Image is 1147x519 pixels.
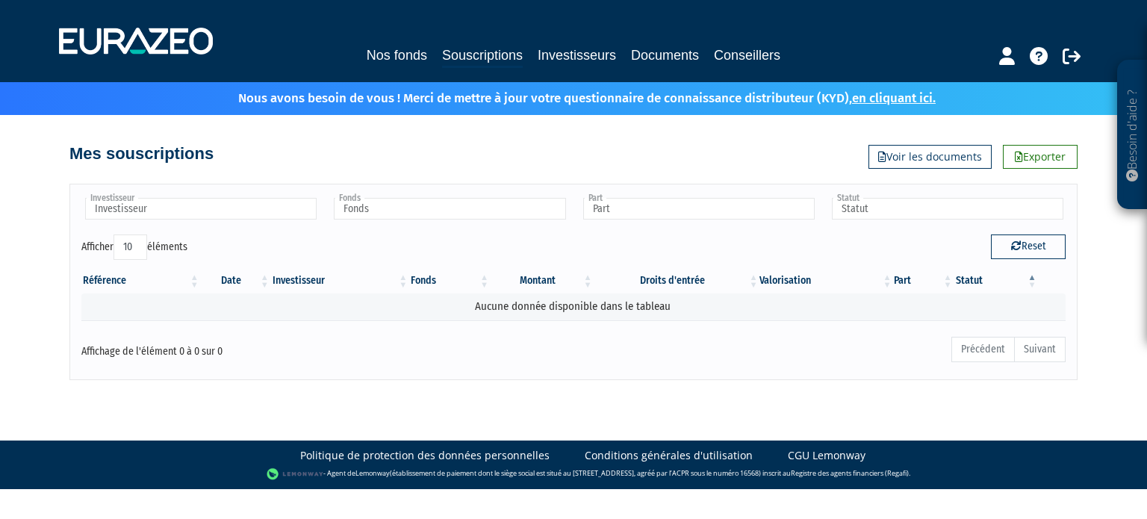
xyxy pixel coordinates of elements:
[791,468,909,478] a: Registre des agents financiers (Regafi)
[631,45,699,66] a: Documents
[69,145,214,163] h4: Mes souscriptions
[114,234,147,260] select: Afficheréléments
[195,86,936,108] p: Nous avons besoin de vous ! Merci de mettre à jour votre questionnaire de connaissance distribute...
[442,45,523,68] a: Souscriptions
[759,268,893,293] th: Valorisation: activer pour trier la colonne par ordre croissant
[954,268,1039,293] th: Statut : activer pour trier la colonne par ordre d&eacute;croissant
[491,268,594,293] th: Montant: activer pour trier la colonne par ordre croissant
[81,293,1066,320] td: Aucune donnée disponible dans le tableau
[1003,145,1078,169] a: Exporter
[894,268,954,293] th: Part: activer pour trier la colonne par ordre croissant
[15,467,1132,482] div: - Agent de (établissement de paiement dont le siège social est situé au [STREET_ADDRESS], agréé p...
[300,448,550,463] a: Politique de protection des données personnelles
[788,448,865,463] a: CGU Lemonway
[355,468,390,478] a: Lemonway
[201,268,271,293] th: Date: activer pour trier la colonne par ordre croissant
[1124,68,1141,202] p: Besoin d'aide ?
[271,268,410,293] th: Investisseur: activer pour trier la colonne par ordre croissant
[991,234,1066,258] button: Reset
[714,45,780,66] a: Conseillers
[59,28,213,55] img: 1732889491-logotype_eurazeo_blanc_rvb.png
[594,268,760,293] th: Droits d'entrée: activer pour trier la colonne par ordre croissant
[367,45,427,66] a: Nos fonds
[81,234,187,260] label: Afficher éléments
[585,448,753,463] a: Conditions générales d'utilisation
[852,90,936,106] a: en cliquant ici.
[81,335,479,359] div: Affichage de l'élément 0 à 0 sur 0
[538,45,616,66] a: Investisseurs
[267,467,324,482] img: logo-lemonway.png
[81,268,201,293] th: Référence : activer pour trier la colonne par ordre croissant
[868,145,992,169] a: Voir les documents
[409,268,491,293] th: Fonds: activer pour trier la colonne par ordre croissant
